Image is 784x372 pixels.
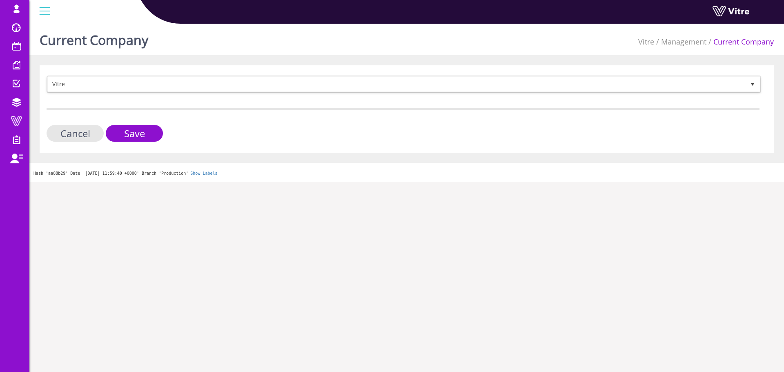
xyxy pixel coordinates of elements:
li: Management [654,37,706,47]
input: Cancel [47,125,104,142]
a: Show Labels [190,171,217,176]
span: Hash 'aa88b29' Date '[DATE] 11:59:40 +0000' Branch 'Production' [33,171,188,176]
span: Vitre [48,77,745,91]
h1: Current Company [40,20,148,55]
li: Current Company [706,37,774,47]
span: select [745,77,760,91]
input: Save [106,125,163,142]
a: Vitre [638,37,654,47]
